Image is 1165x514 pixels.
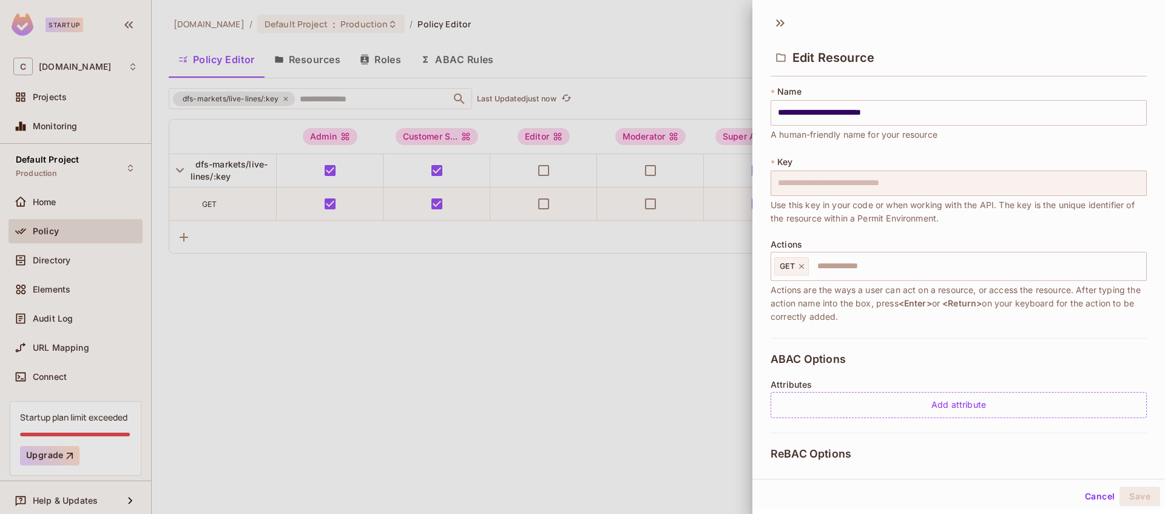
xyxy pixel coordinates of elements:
[771,353,846,365] span: ABAC Options
[942,298,982,308] span: <Return>
[780,262,795,271] span: GET
[771,448,851,460] span: ReBAC Options
[771,240,802,249] span: Actions
[771,392,1147,418] div: Add attribute
[1119,487,1160,506] button: Save
[777,87,802,96] span: Name
[771,128,937,141] span: A human-friendly name for your resource
[771,283,1147,323] span: Actions are the ways a user can act on a resource, or access the resource. After typing the actio...
[774,257,809,276] div: GET
[792,50,874,65] span: Edit Resource
[771,380,812,390] span: Attributes
[1080,487,1119,506] button: Cancel
[899,298,932,308] span: <Enter>
[777,157,792,167] span: Key
[771,198,1147,225] span: Use this key in your code or when working with the API. The key is the unique identifier of the r...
